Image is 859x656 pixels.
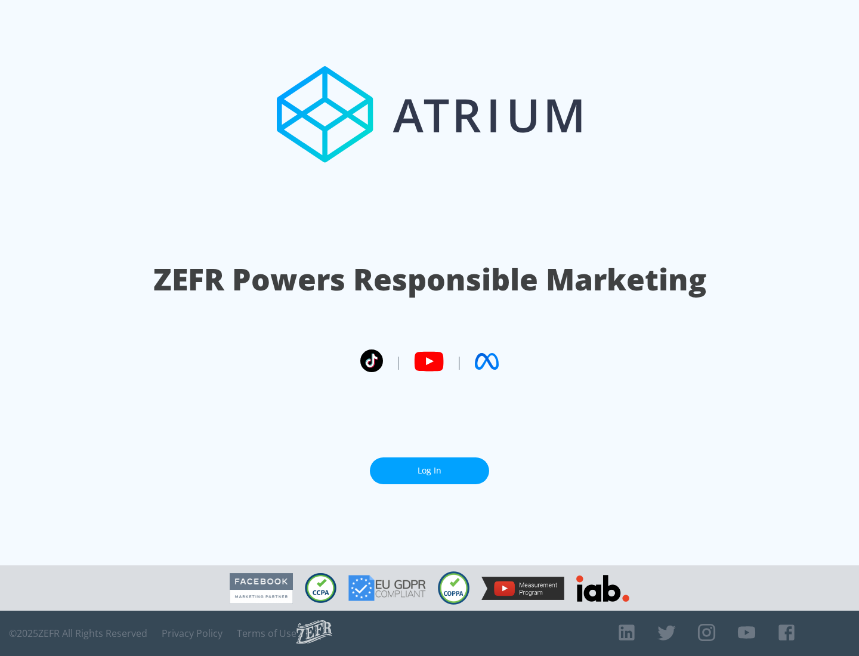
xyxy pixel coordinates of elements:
img: COPPA Compliant [438,571,469,605]
h1: ZEFR Powers Responsible Marketing [153,259,706,300]
span: | [395,352,402,370]
img: GDPR Compliant [348,575,426,601]
a: Log In [370,457,489,484]
span: © 2025 ZEFR All Rights Reserved [9,627,147,639]
span: | [456,352,463,370]
img: IAB [576,575,629,602]
a: Privacy Policy [162,627,223,639]
img: Facebook Marketing Partner [230,573,293,604]
img: YouTube Measurement Program [481,577,564,600]
a: Terms of Use [237,627,296,639]
img: CCPA Compliant [305,573,336,603]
